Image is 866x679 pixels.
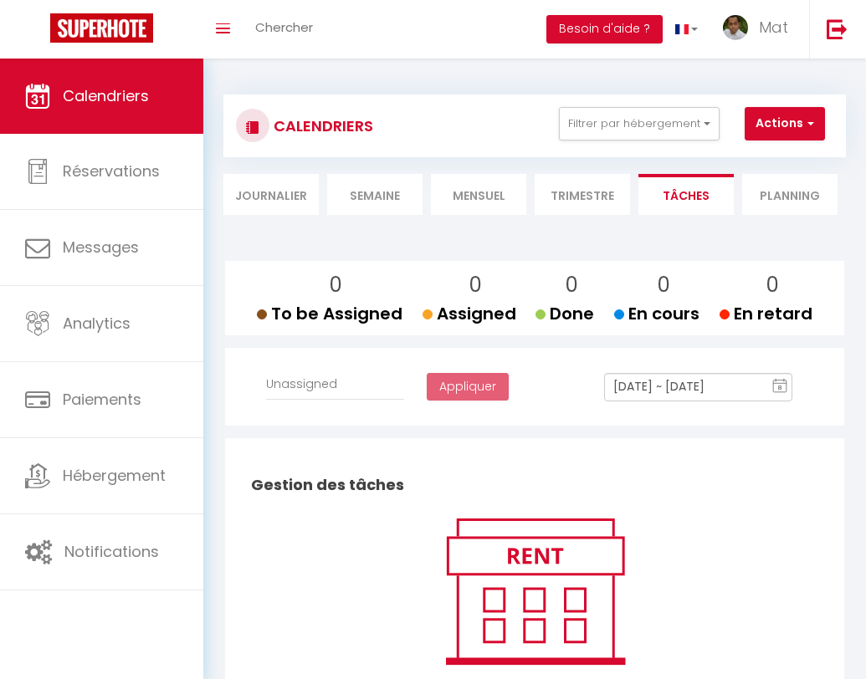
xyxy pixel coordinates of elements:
[604,373,792,401] input: Select Date Range
[614,302,699,325] span: En cours
[63,313,131,334] span: Analytics
[742,174,838,215] li: Planning
[50,13,153,43] img: Super Booking
[720,302,812,325] span: En retard
[827,18,848,39] img: logout
[63,161,160,181] span: Réservations
[63,237,139,258] span: Messages
[427,373,509,401] button: Appliquer
[723,15,748,40] img: ...
[13,7,64,57] button: Ouvrir le widget de chat LiveChat
[428,511,642,671] img: rent.png
[423,302,516,325] span: Assigned
[733,269,812,301] p: 0
[257,302,402,325] span: To be Assigned
[745,107,825,140] button: Actions
[549,269,594,301] p: 0
[778,384,782,391] text: 8
[431,174,526,215] li: Mensuel
[628,269,699,301] p: 0
[269,107,373,145] h3: CALENDRIERS
[759,17,788,38] span: Mat
[64,541,159,562] span: Notifications
[327,174,423,215] li: Semaine
[255,18,313,36] span: Chercher
[63,389,141,410] span: Paiements
[63,85,149,106] span: Calendriers
[63,465,166,486] span: Hébergement
[436,269,516,301] p: 0
[535,174,630,215] li: Trimestre
[559,107,720,140] button: Filtrer par hébergement
[223,174,319,215] li: Journalier
[247,459,822,511] h2: Gestion des tâches
[535,302,594,325] span: Done
[270,269,402,301] p: 0
[546,15,663,43] button: Besoin d'aide ?
[638,174,734,215] li: Tâches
